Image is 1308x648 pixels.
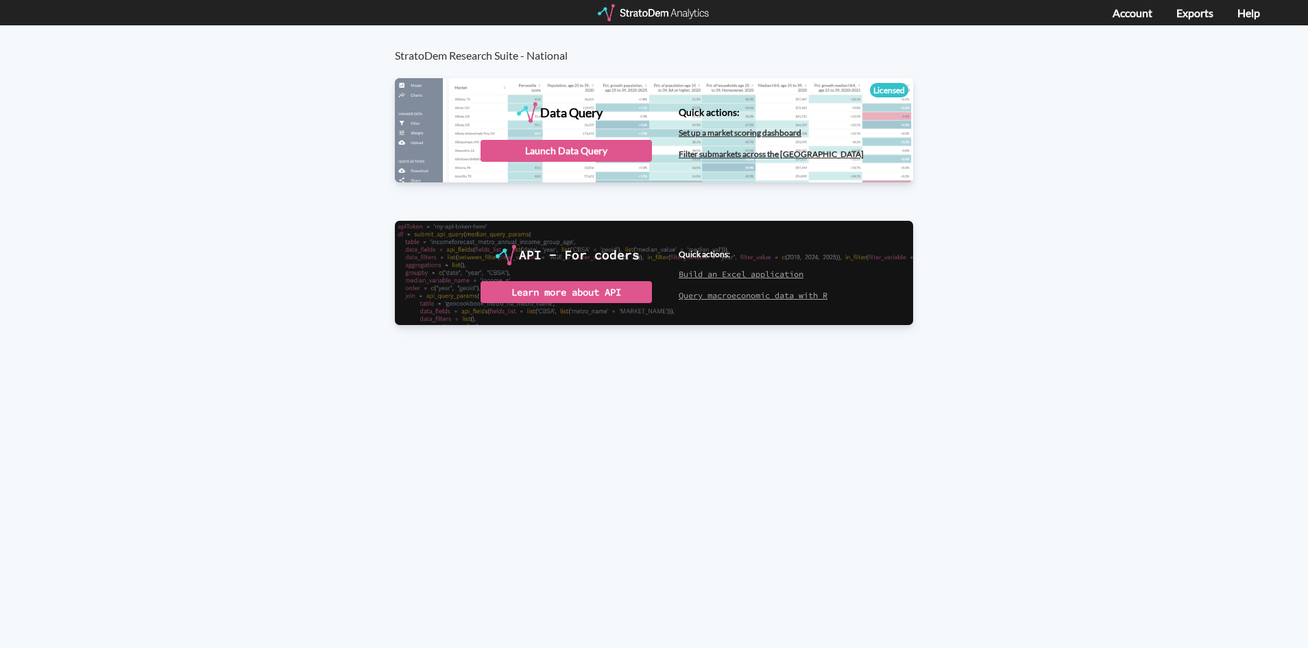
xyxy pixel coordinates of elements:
a: Build an Excel application [679,269,803,279]
h4: Quick actions: [679,107,864,117]
div: Data Query [540,102,603,123]
a: Help [1237,6,1260,19]
div: Licensed [870,83,908,97]
h4: Quick actions: [679,250,827,259]
div: Launch Data Query [481,140,652,162]
a: Account [1113,6,1152,19]
h3: StratoDem Research Suite - National [395,25,928,62]
a: Set up a market scoring dashboard [679,128,801,138]
div: API - For coders [519,245,640,265]
a: Query macroeconomic data with R [679,290,827,300]
div: Learn more about API [481,281,652,303]
a: Filter submarkets across the [GEOGRAPHIC_DATA] [679,149,864,159]
a: Exports [1176,6,1213,19]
